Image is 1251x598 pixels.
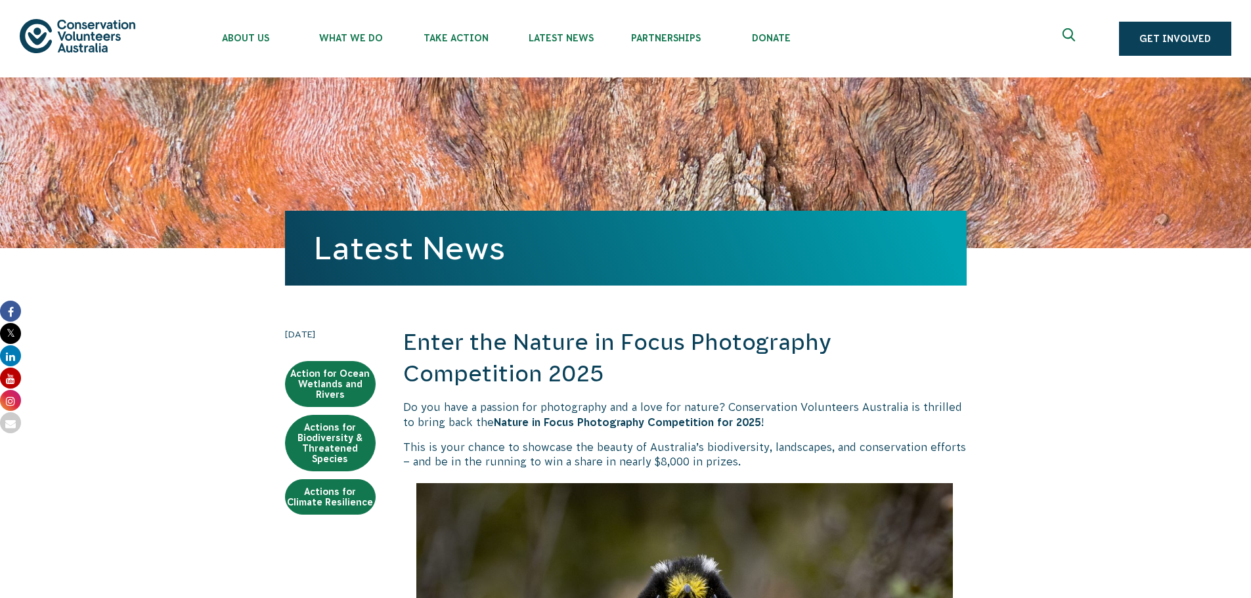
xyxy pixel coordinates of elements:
[193,33,298,43] span: About Us
[403,327,967,389] h2: Enter the Nature in Focus Photography Competition 2025
[314,230,505,266] a: Latest News
[1063,28,1079,49] span: Expand search box
[285,327,376,341] time: [DATE]
[20,19,135,53] img: logo.svg
[285,479,376,515] a: Actions for Climate Resilience
[613,33,718,43] span: Partnerships
[1055,23,1086,54] button: Expand search box Close search box
[403,33,508,43] span: Take Action
[285,415,376,471] a: Actions for Biodiversity & Threatened Species
[718,33,823,43] span: Donate
[403,400,967,429] p: Do you have a passion for photography and a love for nature? Conservation Volunteers Australia is...
[403,440,967,469] p: This is your chance to showcase the beauty of Australia’s biodiversity, landscapes, and conservat...
[494,416,761,428] strong: Nature in Focus Photography Competition for 2025
[285,361,376,407] a: Action for Ocean Wetlands and Rivers
[298,33,403,43] span: What We Do
[1119,22,1231,56] a: Get Involved
[508,33,613,43] span: Latest News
